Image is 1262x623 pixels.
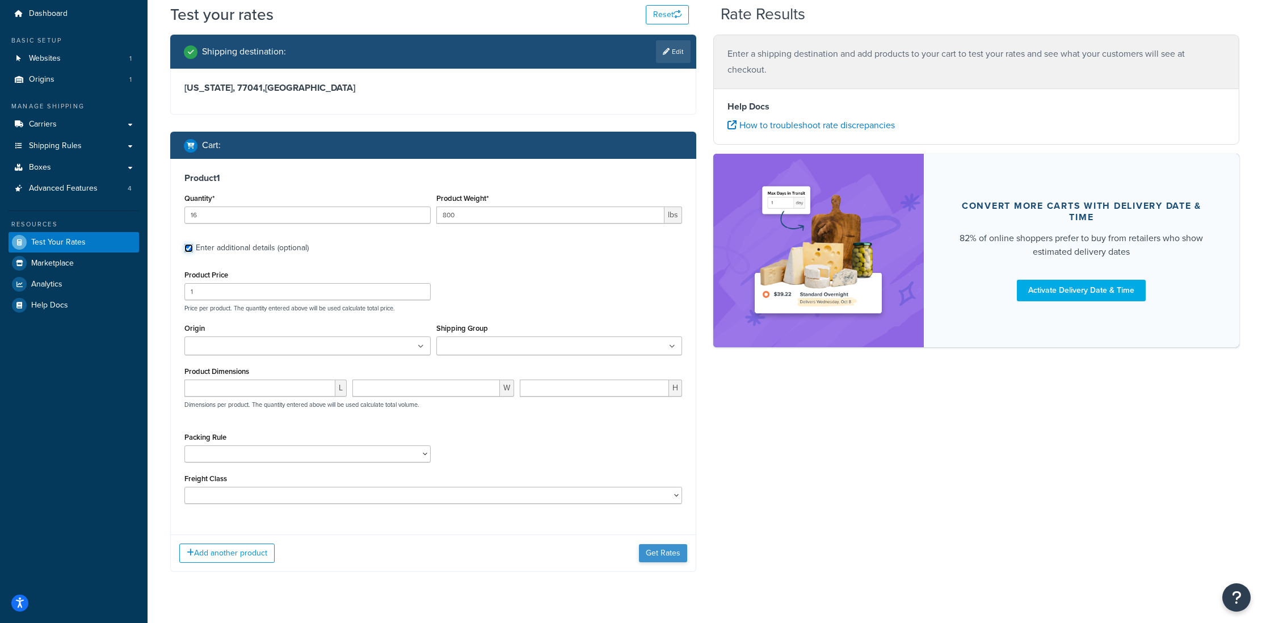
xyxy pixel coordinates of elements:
[184,324,205,332] label: Origin
[29,120,57,129] span: Carriers
[9,36,139,45] div: Basic Setup
[29,75,54,85] span: Origins
[1017,280,1146,301] a: Activate Delivery Date & Time
[184,194,214,203] label: Quantity*
[1222,583,1251,612] button: Open Resource Center
[29,163,51,172] span: Boxes
[31,238,86,247] span: Test Your Rates
[9,102,139,111] div: Manage Shipping
[951,231,1212,259] div: 82% of online shoppers prefer to buy from retailers who show estimated delivery dates
[9,48,139,69] li: Websites
[202,47,286,57] h2: Shipping destination :
[436,324,488,332] label: Shipping Group
[182,304,685,312] p: Price per product. The quantity entered above will be used calculate total price.
[184,271,228,279] label: Product Price
[128,184,132,193] span: 4
[747,171,889,330] img: feature-image-ddt-36eae7f7280da8017bfb280eaccd9c446f90b1fe08728e4019434db127062ab4.png
[9,178,139,199] li: Advanced Features
[29,9,68,19] span: Dashboard
[727,119,895,132] a: How to troubleshoot rate discrepancies
[202,140,221,150] h2: Cart :
[436,194,489,203] label: Product Weight*
[29,184,98,193] span: Advanced Features
[335,380,347,397] span: L
[179,544,275,563] button: Add another product
[9,48,139,69] a: Websites1
[9,220,139,229] div: Resources
[184,433,226,441] label: Packing Rule
[9,69,139,90] li: Origins
[31,259,74,268] span: Marketplace
[9,69,139,90] a: Origins1
[721,6,805,23] h2: Rate Results
[669,380,682,397] span: H
[170,3,274,26] h1: Test your rates
[9,274,139,294] a: Analytics
[184,244,193,252] input: Enter additional details (optional)
[29,54,61,64] span: Websites
[500,380,514,397] span: W
[646,5,689,24] button: Reset
[9,3,139,24] a: Dashboard
[9,253,139,273] a: Marketplace
[436,207,665,224] input: 0.00
[129,54,132,64] span: 1
[184,207,431,224] input: 0.0
[9,232,139,252] a: Test Your Rates
[184,367,249,376] label: Product Dimensions
[656,40,691,63] a: Edit
[129,75,132,85] span: 1
[951,200,1212,223] div: Convert more carts with delivery date & time
[9,157,139,178] a: Boxes
[31,280,62,289] span: Analytics
[184,474,227,483] label: Freight Class
[31,301,68,310] span: Help Docs
[29,141,82,151] span: Shipping Rules
[9,295,139,315] a: Help Docs
[727,46,1225,78] p: Enter a shipping destination and add products to your cart to test your rates and see what your c...
[9,178,139,199] a: Advanced Features4
[9,136,139,157] a: Shipping Rules
[184,82,682,94] h3: [US_STATE], 77041 , [GEOGRAPHIC_DATA]
[9,114,139,135] a: Carriers
[182,401,419,409] p: Dimensions per product. The quantity entered above will be used calculate total volume.
[639,544,687,562] button: Get Rates
[727,100,1225,113] h4: Help Docs
[664,207,682,224] span: lbs
[196,240,309,256] div: Enter additional details (optional)
[184,172,682,184] h3: Product 1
